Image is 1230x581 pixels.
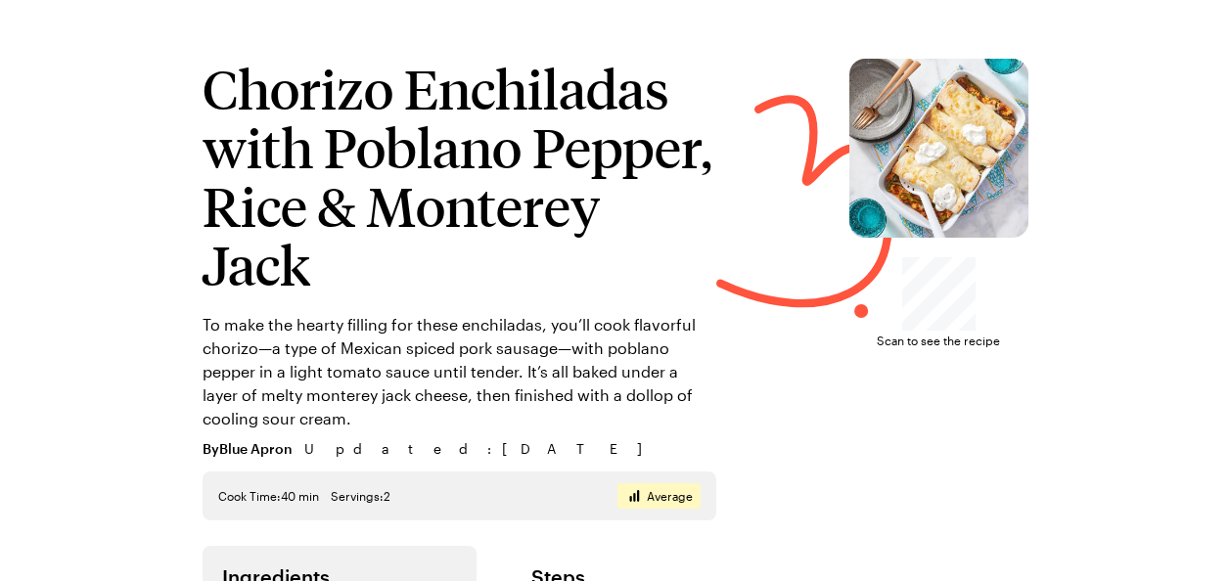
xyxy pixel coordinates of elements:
[203,59,716,293] h1: Chorizo Enchiladas with Poblano Pepper, Rice & Monterey Jack
[877,331,1000,350] span: Scan to see the recipe
[849,59,1028,238] img: Chorizo Enchiladas with Poblano Pepper, Rice & Monterey Jack
[304,438,661,460] span: Updated : [DATE]
[331,488,390,504] span: Servings: 2
[203,438,293,460] span: By Blue Apron
[218,488,319,504] span: Cook Time: 40 min
[647,488,693,504] span: Average
[203,313,716,430] p: To make the hearty filling for these enchiladas, you’ll cook flavorful chorizo—a type of Mexican ...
